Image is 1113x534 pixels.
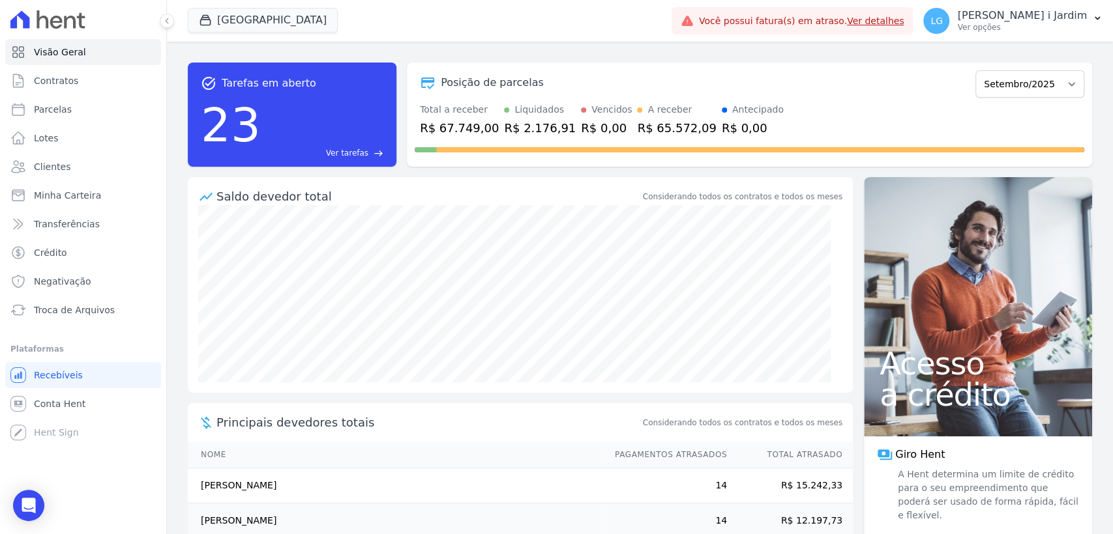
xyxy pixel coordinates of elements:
[216,414,640,431] span: Principais devedores totais
[13,490,44,521] div: Open Intercom Messenger
[5,240,161,266] a: Crédito
[647,103,692,117] div: A receber
[602,468,728,503] td: 14
[504,119,576,137] div: R$ 2.176,91
[5,211,161,237] a: Transferências
[728,442,853,468] th: Total Atrasado
[5,182,161,208] a: Minha Carteira
[5,268,161,294] a: Negativação
[216,188,640,205] div: Saldo devedor total
[201,91,261,159] div: 23
[637,119,716,137] div: R$ 65.572,09
[326,147,368,159] span: Ver tarefas
[222,76,316,91] span: Tarefas em aberto
[420,119,499,137] div: R$ 67.749,00
[34,397,85,410] span: Conta Hent
[5,39,161,65] a: Visão Geral
[5,96,161,122] a: Parcelas
[10,341,156,357] div: Plataformas
[957,22,1087,33] p: Ver opções
[880,348,1076,379] span: Acesso
[957,9,1087,22] p: [PERSON_NAME] i Jardim
[5,297,161,323] a: Troca de Arquivos
[728,468,853,503] td: R$ 15.242,33
[5,68,161,94] a: Contratos
[913,3,1113,39] button: LG [PERSON_NAME] i Jardim Ver opções
[34,275,91,288] span: Negativação
[847,16,904,26] a: Ver detalhes
[5,125,161,151] a: Lotes
[266,147,383,159] a: Ver tarefas east
[34,189,101,202] span: Minha Carteira
[5,362,161,388] a: Recebíveis
[880,379,1076,410] span: a crédito
[732,103,784,117] div: Antecipado
[5,154,161,180] a: Clientes
[514,103,564,117] div: Liquidados
[34,103,72,116] span: Parcelas
[420,103,499,117] div: Total a receber
[699,14,904,28] span: Você possui fatura(s) em atraso.
[188,442,602,468] th: Nome
[34,160,70,173] span: Clientes
[188,468,602,503] td: [PERSON_NAME]
[34,132,59,145] span: Lotes
[895,447,945,462] span: Giro Hent
[34,46,86,59] span: Visão Geral
[374,148,383,158] span: east
[722,119,784,137] div: R$ 0,00
[643,417,842,429] span: Considerando todos os contratos e todos os meses
[34,369,83,382] span: Recebíveis
[581,119,632,137] div: R$ 0,00
[188,8,338,33] button: [GEOGRAPHIC_DATA]
[201,76,216,91] span: task_alt
[602,442,728,468] th: Pagamentos Atrasados
[34,218,100,231] span: Transferências
[895,468,1079,522] span: A Hent determina um limite de crédito para o seu empreendimento que poderá ser usado de forma ráp...
[591,103,632,117] div: Vencidos
[5,391,161,417] a: Conta Hent
[34,246,67,259] span: Crédito
[34,74,78,87] span: Contratos
[441,75,544,91] div: Posição de parcelas
[930,16,943,25] span: LG
[34,303,115,316] span: Troca de Arquivos
[643,191,842,203] div: Considerando todos os contratos e todos os meses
